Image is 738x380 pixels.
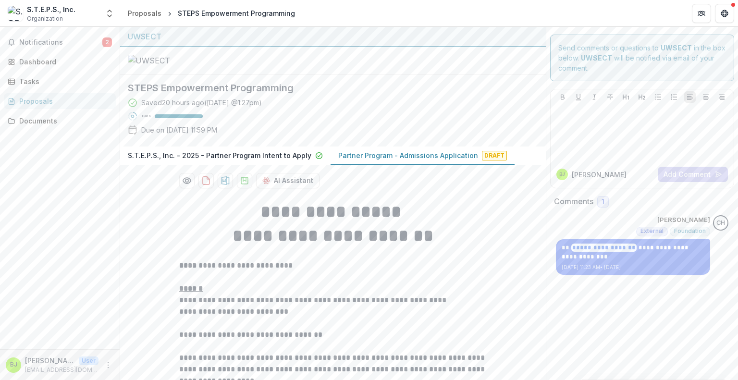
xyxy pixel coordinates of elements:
[141,113,151,120] p: 100 %
[128,150,311,160] p: S.T.E.P.S., Inc. - 2025 - Partner Program Intent to Apply
[674,228,706,234] span: Foundation
[124,6,299,20] nav: breadcrumb
[178,8,295,18] div: STEPS Empowerment Programming
[102,37,112,47] span: 2
[573,91,584,103] button: Underline
[716,220,725,226] div: Carli Herz
[589,91,600,103] button: Italicize
[19,96,108,106] div: Proposals
[25,355,75,366] p: [PERSON_NAME]
[128,8,161,18] div: Proposals
[128,82,523,94] h2: STEPS Empowerment Programming
[25,366,98,374] p: [EMAIL_ADDRESS][DOMAIN_NAME]
[640,228,664,234] span: External
[102,359,114,371] button: More
[581,54,612,62] strong: UWSECT
[338,150,478,160] p: Partner Program - Admissions Application
[19,116,108,126] div: Documents
[554,197,593,206] h2: Comments
[550,35,734,81] div: Send comments or questions to in the box below. will be notified via email of your comment.
[557,91,568,103] button: Bold
[661,44,692,52] strong: UWSECT
[4,93,116,109] a: Proposals
[684,91,696,103] button: Align Left
[4,74,116,89] a: Tasks
[19,57,108,67] div: Dashboard
[559,172,565,177] div: Beatrice Jennette
[700,91,712,103] button: Align Center
[572,170,627,180] p: [PERSON_NAME]
[27,14,63,23] span: Organization
[128,31,538,42] div: UWSECT
[658,167,728,182] button: Add Comment
[4,113,116,129] a: Documents
[19,38,102,47] span: Notifications
[620,91,632,103] button: Heading 1
[256,173,320,188] button: AI Assistant
[4,54,116,70] a: Dashboard
[604,91,616,103] button: Strike
[652,91,664,103] button: Bullet List
[124,6,165,20] a: Proposals
[482,151,507,160] span: Draft
[4,35,116,50] button: Notifications2
[10,362,17,368] div: Beatrice Jennette
[103,4,116,23] button: Open entity switcher
[179,173,195,188] button: Preview 028907cd-5f9f-45e6-b61f-60ee4e40812d-1.pdf
[237,173,252,188] button: download-proposal
[668,91,680,103] button: Ordered List
[562,264,704,271] p: [DATE] 11:23 AM • [DATE]
[128,55,224,66] img: UWSECT
[141,98,262,108] div: Saved 20 hours ago ( [DATE] @ 1:27pm )
[198,173,214,188] button: download-proposal
[8,6,23,21] img: S.T.E.P.S., Inc.
[716,91,727,103] button: Align Right
[715,4,734,23] button: Get Help
[141,125,217,135] p: Due on [DATE] 11:59 PM
[692,4,711,23] button: Partners
[602,198,604,206] span: 1
[657,215,710,225] p: [PERSON_NAME]
[636,91,648,103] button: Heading 2
[79,356,98,365] p: User
[27,4,75,14] div: S.T.E.P.S., Inc.
[218,173,233,188] button: download-proposal
[19,76,108,86] div: Tasks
